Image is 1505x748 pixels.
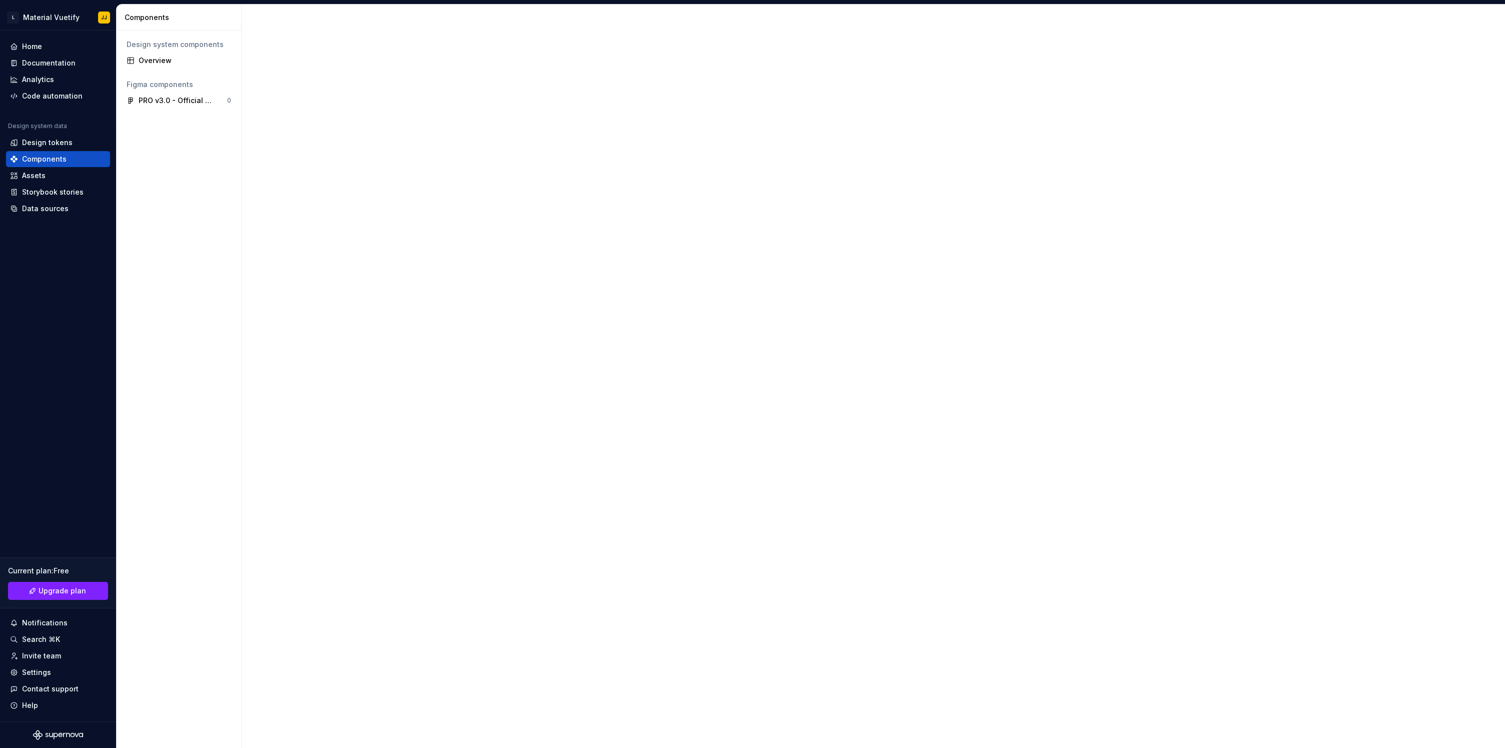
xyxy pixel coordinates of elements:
[6,201,110,217] a: Data sources
[33,730,83,740] svg: Supernova Logo
[23,13,80,23] div: Material Vuetify
[39,586,86,596] span: Upgrade plan
[22,700,38,710] div: Help
[7,12,19,24] div: L
[123,53,235,69] a: Overview
[6,39,110,55] a: Home
[6,168,110,184] a: Assets
[22,667,51,677] div: Settings
[22,42,42,52] div: Home
[22,58,76,68] div: Documentation
[22,204,69,214] div: Data sources
[8,566,108,576] div: Current plan : Free
[127,80,231,90] div: Figma components
[125,13,237,23] div: Components
[22,187,84,197] div: Storybook stories
[8,582,108,600] a: Upgrade plan
[127,40,231,50] div: Design system components
[6,88,110,104] a: Code automation
[6,615,110,631] button: Notifications
[22,171,46,181] div: Assets
[22,91,83,101] div: Code automation
[6,151,110,167] a: Components
[6,72,110,88] a: Analytics
[8,122,67,130] div: Design system data
[6,631,110,647] button: Search ⌘K
[22,684,79,694] div: Contact support
[139,96,213,106] div: PRO v3.0 - Official Vuetify 3 UI Kit
[6,55,110,71] a: Documentation
[6,664,110,680] a: Settings
[6,648,110,664] a: Invite team
[22,138,73,148] div: Design tokens
[6,681,110,697] button: Contact support
[22,651,61,661] div: Invite team
[6,184,110,200] a: Storybook stories
[6,135,110,151] a: Design tokens
[123,93,235,109] a: PRO v3.0 - Official Vuetify 3 UI Kit0
[101,14,107,22] div: JJ
[139,56,231,66] div: Overview
[6,697,110,713] button: Help
[22,75,54,85] div: Analytics
[22,618,68,628] div: Notifications
[2,7,114,28] button: LMaterial VuetifyJJ
[22,634,60,644] div: Search ⌘K
[22,154,67,164] div: Components
[227,97,231,105] div: 0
